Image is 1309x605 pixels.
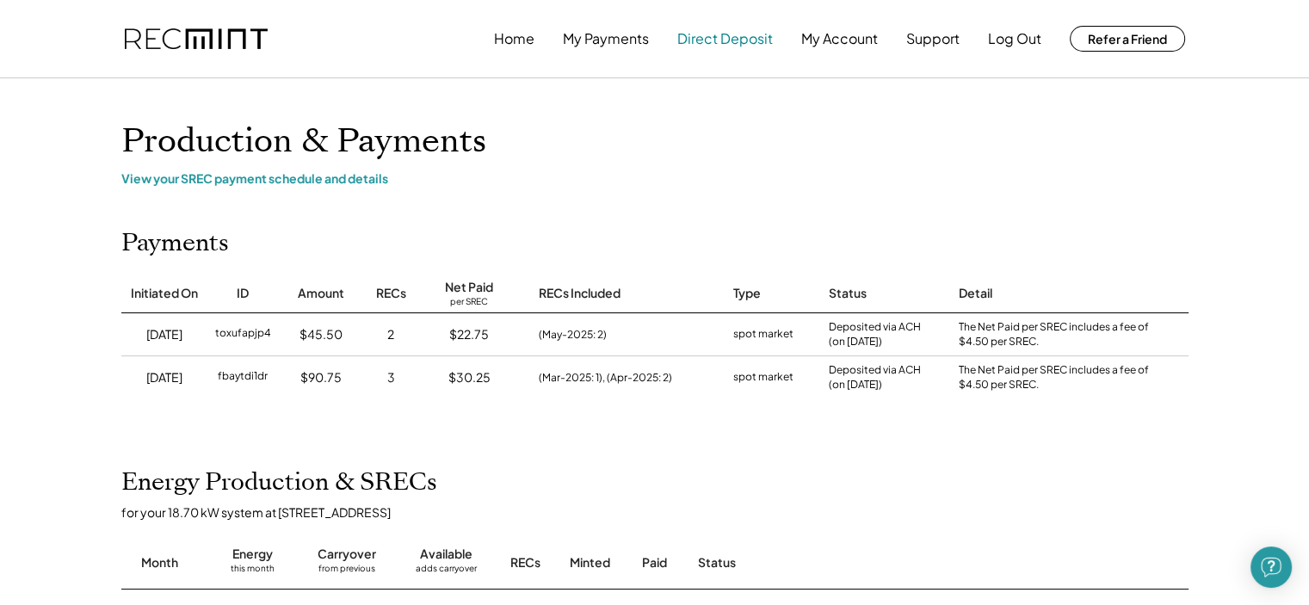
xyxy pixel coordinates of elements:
div: Carryover [318,546,376,563]
div: toxufapjp4 [215,326,271,343]
div: [DATE] [146,326,182,343]
button: My Payments [563,22,649,56]
div: spot market [733,369,793,386]
div: View your SREC payment schedule and details [121,170,1189,186]
div: $30.25 [448,369,491,386]
div: Net Paid [445,279,493,296]
div: fbaytdi1dr [218,369,268,386]
div: Detail [959,285,992,302]
div: Minted [570,554,610,571]
button: Home [494,22,534,56]
div: RECs [510,554,540,571]
div: The Net Paid per SREC includes a fee of $4.50 per SREC. [959,320,1157,349]
div: Available [420,546,472,563]
div: 3 [387,369,395,386]
button: My Account [801,22,878,56]
div: $22.75 [449,326,489,343]
div: RECs Included [539,285,621,302]
h1: Production & Payments [121,121,1189,162]
div: [DATE] [146,369,182,386]
div: Initiated On [131,285,198,302]
h2: Energy Production & SRECs [121,468,437,497]
div: Energy [232,546,273,563]
div: RECs [376,285,406,302]
div: Paid [642,554,667,571]
button: Support [906,22,960,56]
div: Status [829,285,867,302]
div: (Mar-2025: 1), (Apr-2025: 2) [539,370,672,386]
div: per SREC [450,296,488,309]
div: adds carryover [416,563,477,580]
div: Open Intercom Messenger [1250,546,1292,588]
div: Status [698,554,991,571]
img: recmint-logotype%403x.png [125,28,268,50]
div: spot market [733,326,793,343]
div: $90.75 [300,369,342,386]
h2: Payments [121,229,229,258]
div: 2 [387,326,394,343]
div: $45.50 [299,326,343,343]
div: The Net Paid per SREC includes a fee of $4.50 per SREC. [959,363,1157,392]
button: Refer a Friend [1070,26,1185,52]
div: Amount [298,285,344,302]
div: for your 18.70 kW system at [STREET_ADDRESS] [121,504,1206,520]
div: Deposited via ACH (on [DATE]) [829,363,921,392]
div: this month [231,563,275,580]
div: Month [141,554,178,571]
div: Type [733,285,761,302]
div: Deposited via ACH (on [DATE]) [829,320,921,349]
div: (May-2025: 2) [539,327,607,343]
div: from previous [318,563,375,580]
div: ID [237,285,249,302]
button: Direct Deposit [677,22,773,56]
button: Log Out [988,22,1041,56]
